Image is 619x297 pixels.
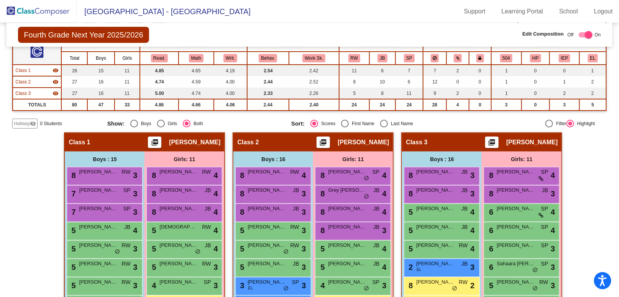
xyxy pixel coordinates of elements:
div: Boys : 16 [233,152,313,167]
div: Girls: 11 [144,152,224,167]
span: [PERSON_NAME] [416,186,455,194]
span: [PERSON_NAME] [79,168,117,176]
span: Off [568,31,574,38]
span: JB [461,205,468,213]
span: 2 [407,263,413,271]
td: 80 [61,99,87,111]
mat-radio-group: Select an option [291,120,470,127]
span: 5 [319,263,325,271]
td: 4.85 [140,65,179,76]
td: 11 [115,88,140,99]
span: 3 [133,170,137,181]
th: Girls [115,52,140,65]
td: 4 [447,99,469,111]
span: 4 [382,206,386,218]
td: 6 [369,65,396,76]
td: 0 [522,88,550,99]
span: 5 [407,208,413,216]
span: [PERSON_NAME] [338,139,389,146]
td: 1 [580,65,606,76]
span: 5 [407,226,413,235]
td: 4.66 [179,99,213,111]
a: Support [458,5,492,18]
td: 11 [115,65,140,76]
span: [PERSON_NAME] [416,260,455,268]
span: 8 [238,171,244,180]
td: 4.65 [179,65,213,76]
td: 10 [369,76,396,88]
span: 5 [407,245,413,253]
td: 24 [369,99,396,111]
td: 0 [469,76,491,88]
td: 2.26 [289,88,339,99]
span: 4 [213,170,218,181]
td: 26 [61,65,87,76]
div: Boys : 16 [402,152,482,167]
span: [PERSON_NAME] [79,260,117,268]
a: School [553,5,584,18]
th: Individualized Eduction Plan [550,52,580,65]
span: do_not_disturb_alt [532,267,538,273]
span: 4 [382,170,386,181]
span: [PERSON_NAME] [159,168,198,176]
span: Class 3 [15,90,31,97]
th: Rebecca Weatherson [339,52,369,65]
span: [PERSON_NAME] [506,139,558,146]
button: Print Students Details [148,137,161,148]
mat-icon: visibility [53,90,59,96]
td: 2 [580,88,606,99]
span: [PERSON_NAME] [248,168,286,176]
span: Sahaara [PERSON_NAME] [497,260,535,268]
mat-icon: visibility [53,67,59,73]
span: 8 [319,171,325,180]
span: 3 [382,225,386,236]
span: 5 [238,263,244,271]
span: RW [122,242,130,250]
span: 3 [470,170,475,181]
span: JB [373,205,379,213]
button: Work Sk. [302,54,325,62]
span: 5 [150,226,156,235]
td: 9 [423,88,447,99]
td: 4.86 [140,99,179,111]
th: Total [61,52,87,65]
button: SP [404,54,415,62]
button: IEP [559,54,571,62]
td: 11 [115,76,140,88]
span: 8 [407,171,413,180]
td: 2 [447,65,469,76]
button: Writ. [223,54,237,62]
span: 0 Students [40,120,62,127]
th: Keep with students [447,52,469,65]
td: 2.40 [289,99,339,111]
span: 7 [69,189,76,198]
span: 3 [302,261,306,273]
td: 16 [87,76,114,88]
div: Both [190,120,203,127]
span: 8 [150,189,156,198]
td: 4.59 [179,76,213,88]
td: 2.52 [289,76,339,88]
mat-radio-group: Select an option [107,120,286,127]
span: [PERSON_NAME] [416,242,455,249]
td: 3 [491,99,522,111]
span: JB [205,205,211,213]
span: [PERSON_NAME] [248,205,286,212]
span: 8 [319,226,325,235]
span: RW [202,168,211,176]
div: Boys : 15 [65,152,144,167]
button: Math [189,54,204,62]
div: Boys [138,120,151,127]
span: Hallway [14,120,30,127]
span: 8 [487,189,493,198]
span: 8 [238,208,244,216]
td: 0 [550,65,580,76]
span: [PERSON_NAME] [328,223,366,231]
span: 3 [302,206,306,218]
span: 4 [551,170,555,181]
td: 4.19 [214,65,247,76]
span: 3 [133,188,137,199]
span: 8 [407,189,413,198]
span: JB [461,168,468,176]
span: 8 [238,189,244,198]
